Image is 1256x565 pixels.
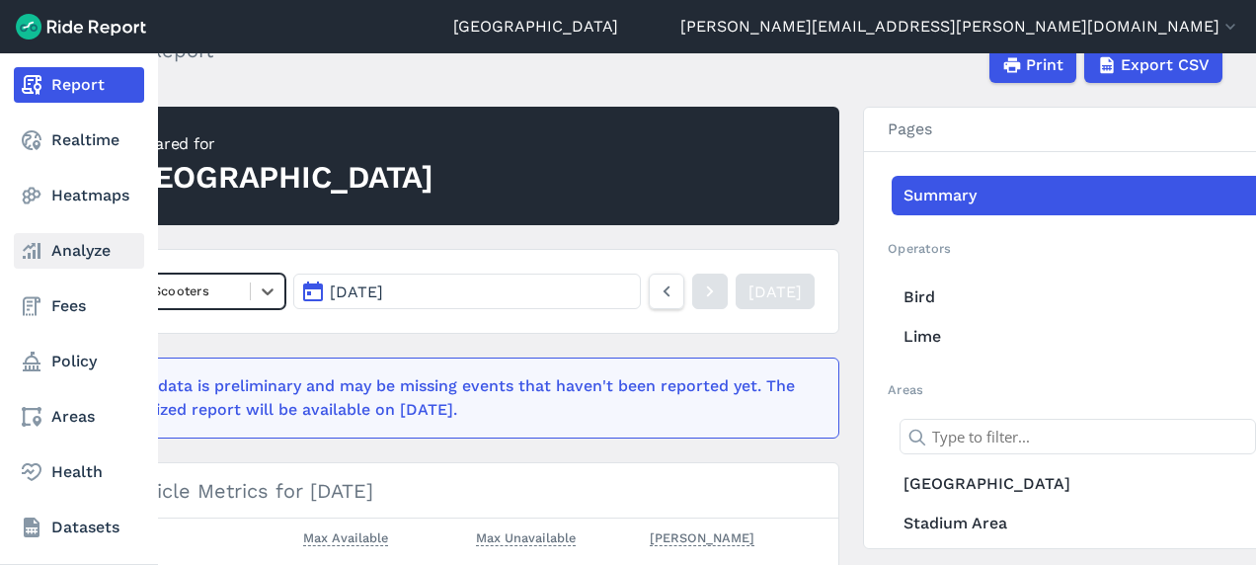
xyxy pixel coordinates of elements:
[989,47,1076,83] button: Print
[330,282,383,301] span: [DATE]
[14,178,144,213] a: Heatmaps
[303,526,388,550] button: Max Available
[14,233,144,269] a: Analyze
[120,156,433,200] div: [GEOGRAPHIC_DATA]
[1121,53,1210,77] span: Export CSV
[650,526,754,550] button: [PERSON_NAME]
[14,454,144,490] a: Health
[680,15,1240,39] button: [PERSON_NAME][EMAIL_ADDRESS][PERSON_NAME][DOMAIN_NAME]
[293,274,641,309] button: [DATE]
[14,288,144,324] a: Fees
[121,374,803,422] div: This data is preliminary and may be missing events that haven't been reported yet. The finalized ...
[16,14,146,40] img: Ride Report
[650,526,754,546] span: [PERSON_NAME]
[120,132,433,156] div: Prepared for
[900,419,1256,454] input: Type to filter...
[476,526,576,550] button: Max Unavailable
[1084,47,1222,83] button: Export CSV
[303,526,388,546] span: Max Available
[476,526,576,546] span: Max Unavailable
[1026,53,1063,77] span: Print
[736,274,815,309] a: [DATE]
[453,15,618,39] a: [GEOGRAPHIC_DATA]
[14,67,144,103] a: Report
[14,344,144,379] a: Policy
[14,510,144,545] a: Datasets
[14,399,144,435] a: Areas
[14,122,144,158] a: Realtime
[98,463,838,519] h3: Vehicle Metrics for [DATE]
